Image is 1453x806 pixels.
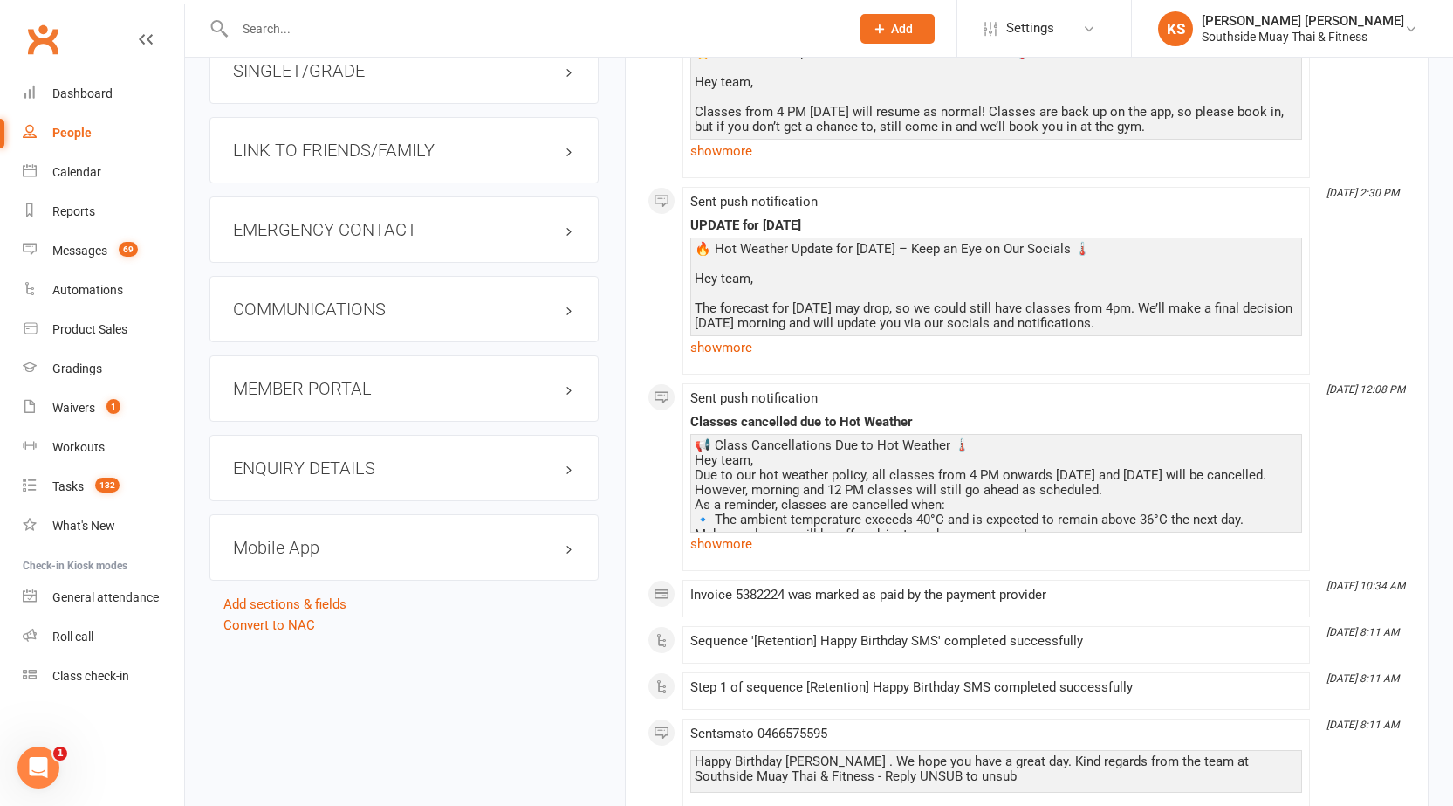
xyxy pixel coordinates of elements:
[1326,719,1399,731] i: [DATE] 8:11 AM
[52,86,113,100] div: Dashboard
[119,242,138,257] span: 69
[690,139,1302,163] a: show more
[52,630,93,644] div: Roll call
[52,440,105,454] div: Workouts
[223,617,315,633] a: Convert to NAC
[690,415,1302,430] div: Classes cancelled due to Hot Weather
[17,747,59,789] iframe: Intercom live chat
[23,153,184,192] a: Calendar
[23,231,184,271] a: Messages 69
[230,17,838,41] input: Search...
[23,617,184,657] a: Roll call
[52,204,95,218] div: Reports
[23,349,184,389] a: Gradings
[1158,11,1193,46] div: KS
[52,283,123,297] div: Automations
[223,596,346,612] a: Add sections & fields
[52,165,101,179] div: Calendar
[95,478,120,493] span: 132
[23,192,184,231] a: Reports
[233,379,575,398] h3: MEMBER PORTAL
[233,61,575,80] h3: SINGLET/GRADE
[21,17,65,61] a: Clubworx
[1006,9,1054,48] span: Settings
[233,300,575,319] h3: COMMUNICATIONS
[23,271,184,310] a: Automations
[23,74,184,114] a: Dashboard
[1326,187,1399,199] i: [DATE] 2:30 PM
[233,220,575,239] h3: EMERGENCY CONTACT
[1326,672,1399,685] i: [DATE] 8:11 AM
[52,669,129,683] div: Class check-in
[52,126,92,140] div: People
[52,590,159,604] div: General attendance
[891,22,913,36] span: Add
[233,141,575,160] h3: LINK TO FRIENDS/FAMILY
[52,401,95,415] div: Waivers
[690,390,818,406] span: Sent push notification
[695,242,1298,390] div: 🔥 Hot Weather Update for [DATE] – Keep an Eye on Our Socials 🌡️ Hey team, The forecast for [DATE]...
[106,399,120,414] span: 1
[23,657,184,696] a: Class kiosk mode
[695,438,1298,572] div: 📢 Class Cancellations Due to Hot Weather 🌡️ Hey team, Due to our hot weather policy, all classes ...
[1202,13,1404,29] div: [PERSON_NAME] [PERSON_NAME]
[23,578,184,617] a: General attendance kiosk mode
[690,218,1302,233] div: UPDATE for [DATE]
[23,467,184,506] a: Tasks 132
[690,634,1302,649] div: Sequence '[Retention] Happy Birthday SMS' completed successfully
[690,726,827,741] span: Sent sms to 0466575595
[690,194,818,210] span: Sent push notification
[23,389,184,428] a: Waivers 1
[23,506,184,546] a: What's New
[690,532,1302,556] a: show more
[23,310,184,349] a: Product Sales
[52,519,115,533] div: What's New
[53,747,67,761] span: 1
[1326,580,1405,592] i: [DATE] 10:34 AM
[1202,29,1404,45] div: Southside Muay Thai & Fitness
[690,335,1302,360] a: show more
[233,538,575,557] h3: Mobile App
[23,114,184,153] a: People
[52,322,127,336] div: Product Sales
[23,428,184,467] a: Workouts
[860,14,935,44] button: Add
[690,588,1302,603] div: Invoice 5382224 was marked as paid by the payment provider
[52,244,107,258] div: Messages
[1326,383,1405,396] i: [DATE] 12:08 PM
[690,680,1302,695] div: Step 1 of sequence [Retention] Happy Birthday SMS completed successfully
[52,479,84,493] div: Tasks
[695,754,1298,784] div: Happy Birthday [PERSON_NAME] . We hope you have a great day. Kind regards from the team at Souths...
[233,458,575,478] h3: ENQUIRY DETAILS
[52,362,102,375] div: Gradings
[1326,626,1399,638] i: [DATE] 8:11 AM
[695,45,1298,224] div: 🔥 Hot Weather Update – Classes Resume as Normal 🌡️ Hey team, Classes from 4 PM [DATE] will resume...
